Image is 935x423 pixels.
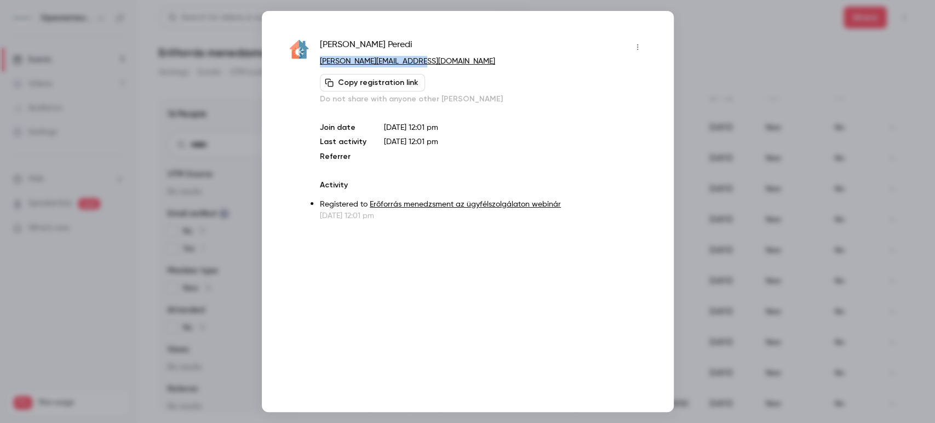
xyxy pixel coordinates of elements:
[320,122,366,133] p: Join date
[384,138,438,146] span: [DATE] 12:01 pm
[320,210,646,221] p: [DATE] 12:01 pm
[370,201,561,208] a: Erőforrás menedzsment az ügyfélszolgálaton webinár
[320,38,412,56] span: [PERSON_NAME] Peredi
[320,180,646,191] p: Activity
[320,151,366,162] p: Referrer
[320,199,646,210] p: Registered to
[320,74,425,92] button: Copy registration link
[320,58,495,65] a: [PERSON_NAME][EMAIL_ADDRESS][DOMAIN_NAME]
[320,94,646,105] p: Do not share with anyone other [PERSON_NAME]
[320,136,366,148] p: Last activity
[289,39,309,60] img: faktorkft.hu
[384,122,646,133] p: [DATE] 12:01 pm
